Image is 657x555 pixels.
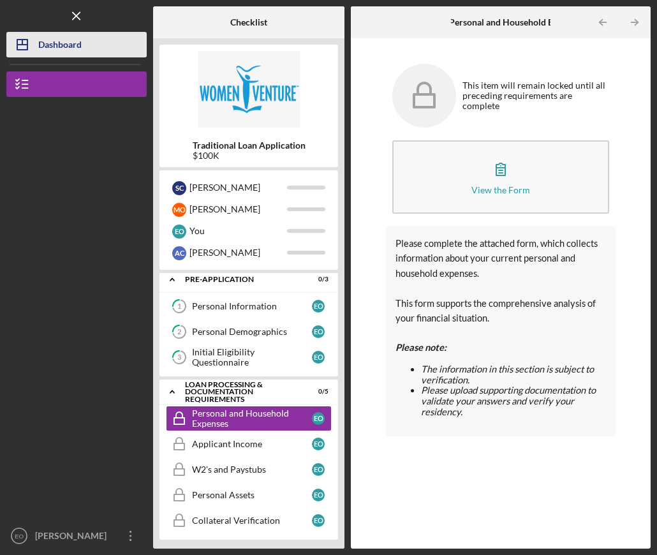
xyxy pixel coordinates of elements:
button: Dashboard [6,32,147,57]
div: Personal and Household Expenses [192,408,312,429]
a: Collateral VerificationEO [166,508,332,533]
div: 0 / 3 [306,276,328,283]
strong: Please note: [395,342,447,353]
div: View the Form [471,185,530,195]
span: This form supports the comprehensive analysis of your financial situation. [395,298,596,323]
div: M O [172,203,186,217]
div: E O [312,300,325,313]
div: [PERSON_NAME] [32,523,115,552]
div: A C [172,246,186,260]
div: This item will remain locked until all preceding requirements are complete [462,80,609,111]
div: 0 / 5 [306,388,328,396]
div: E O [312,514,325,527]
a: Personal and Household ExpensesEO [166,406,332,431]
div: E O [312,412,325,425]
div: Personal Assets [192,490,312,500]
b: Traditional Loan Application [193,140,306,151]
div: Pre-Application [185,276,297,283]
div: Loan Processing & Documentation Requirements [185,381,297,403]
div: W2's and Paystubs [192,464,312,475]
div: [PERSON_NAME] [189,242,287,263]
img: Product logo [159,51,338,128]
div: $100K [193,151,306,161]
button: EO[PERSON_NAME] [6,523,147,549]
div: Collateral Verification [192,515,312,526]
div: E O [312,489,325,501]
div: Dashboard [38,32,82,61]
span: The information in this section is subject to verification. [421,364,594,385]
tspan: 3 [177,353,181,362]
button: View the Form [392,140,609,214]
span: Please complete the attached form, which collects information about your current personal and hou... [395,238,598,279]
tspan: 2 [177,328,181,336]
div: E O [312,438,325,450]
div: E O [172,225,186,239]
div: Initial Eligibility Questionnaire [192,347,312,367]
b: Checklist [230,17,267,27]
div: [PERSON_NAME] [189,198,287,220]
a: Personal AssetsEO [166,482,332,508]
a: Applicant IncomeEO [166,431,332,457]
div: E O [312,325,325,338]
div: E O [312,463,325,476]
a: 1Personal InformationEO [166,293,332,319]
span: Please upload supporting documentation to validate your answers and verify your residency. [421,385,596,417]
div: You [189,220,287,242]
div: [PERSON_NAME] [189,177,287,198]
div: S C [172,181,186,195]
div: E O [312,351,325,364]
div: Personal Information [192,301,312,311]
a: W2's and PaystubsEO [166,457,332,482]
div: Applicant Income [192,439,312,449]
div: Personal Demographics [192,327,312,337]
a: 3Initial Eligibility QuestionnaireEO [166,344,332,370]
b: Personal and Household Expenses [449,17,585,27]
a: 2Personal DemographicsEO [166,319,332,344]
text: EO [15,533,24,540]
tspan: 1 [177,302,181,311]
